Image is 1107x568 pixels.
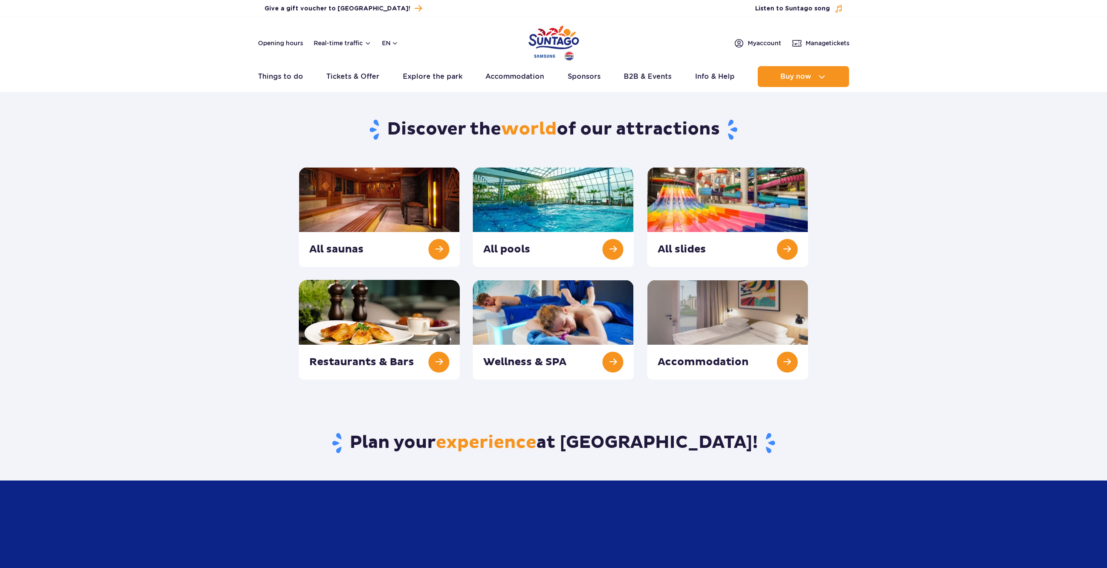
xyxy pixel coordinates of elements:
a: Managetickets [792,38,849,48]
h3: Plan your at [GEOGRAPHIC_DATA]! [299,432,808,454]
span: My account [748,39,781,47]
a: Info & Help [695,66,735,87]
span: Buy now [780,73,811,81]
a: Accommodation [485,66,544,87]
span: world [501,118,557,140]
span: experience [436,432,536,454]
button: Listen to Suntago song [755,4,843,13]
button: en [382,39,398,47]
a: Myaccount [734,38,781,48]
a: B2B & Events [624,66,672,87]
button: Buy now [758,66,849,87]
span: Listen to Suntago song [755,4,830,13]
a: Park of Poland [528,22,579,62]
a: Tickets & Offer [326,66,379,87]
a: Give a gift voucher to [GEOGRAPHIC_DATA]! [264,3,422,14]
h1: Discover the of our attractions [299,118,808,141]
a: Sponsors [568,66,601,87]
a: Explore the park [403,66,462,87]
span: Give a gift voucher to [GEOGRAPHIC_DATA]! [264,4,410,13]
button: Real-time traffic [314,40,371,47]
a: Things to do [258,66,303,87]
a: Opening hours [258,39,303,47]
span: Manage tickets [806,39,849,47]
